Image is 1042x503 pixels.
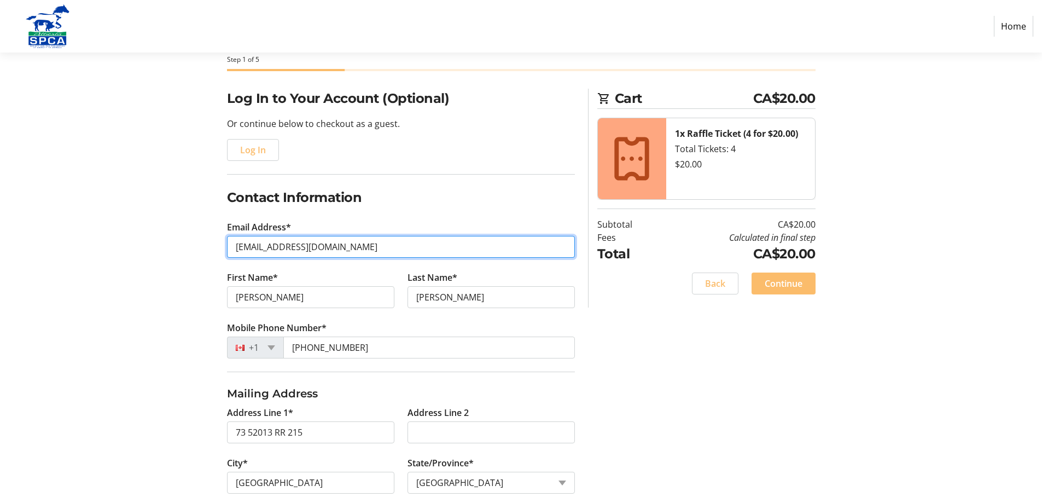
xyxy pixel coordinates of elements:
div: Total Tickets: 4 [675,142,806,155]
label: Email Address* [227,221,291,234]
button: Log In [227,139,279,161]
td: Total [597,244,660,264]
label: State/Province* [408,456,474,470]
span: Back [705,277,725,290]
label: Mobile Phone Number* [227,321,327,334]
span: Continue [765,277,802,290]
p: Or continue below to checkout as a guest. [227,117,575,130]
label: First Name* [227,271,278,284]
span: Cart [615,89,753,108]
h2: Contact Information [227,188,575,207]
td: Fees [597,231,660,244]
label: Address Line 2 [408,406,469,419]
td: Subtotal [597,218,660,231]
a: Home [994,16,1033,37]
td: CA$20.00 [660,244,816,264]
button: Continue [752,273,816,294]
label: City* [227,456,248,470]
strong: 1x Raffle Ticket (4 for $20.00) [675,128,798,140]
label: Last Name* [408,271,457,284]
span: CA$20.00 [753,89,816,108]
input: Address [227,421,394,443]
span: Log In [240,143,266,157]
h2: Log In to Your Account (Optional) [227,89,575,108]
input: (506) 234-5678 [283,337,575,359]
h3: Mailing Address [227,385,575,402]
label: Address Line 1* [227,406,293,419]
input: City [227,472,394,494]
div: $20.00 [675,158,806,171]
img: Alberta SPCA's Logo [9,4,86,48]
td: Calculated in final step [660,231,816,244]
button: Back [692,273,738,294]
div: Step 1 of 5 [227,55,816,65]
td: CA$20.00 [660,218,816,231]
